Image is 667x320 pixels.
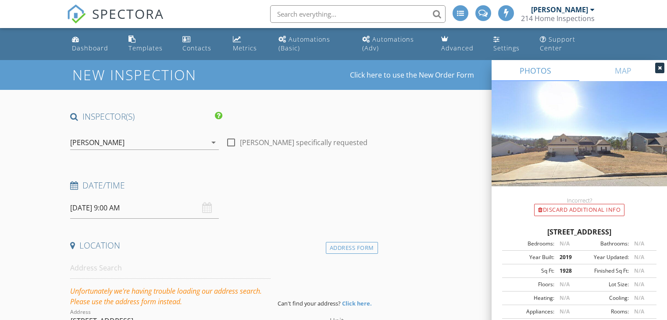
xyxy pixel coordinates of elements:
div: Floors: [505,281,554,288]
span: N/A [634,267,644,274]
div: Address Form [326,242,378,254]
div: Discard Additional info [534,204,624,216]
div: Unfortunately we're having trouble loading our address search. Please use the address form instead. [70,286,271,307]
div: Rooms: [579,308,629,316]
div: Automations (Adv) [362,35,414,52]
h4: INSPECTOR(S) [70,111,222,122]
a: Advanced [438,32,483,57]
div: Templates [128,44,163,52]
div: 2019 [554,253,579,261]
h1: New Inspection [72,67,267,82]
a: PHOTOS [492,60,579,81]
div: Finished Sq Ft: [579,267,629,275]
a: Dashboard [68,32,118,57]
span: Can't find your address? [278,299,341,307]
div: [PERSON_NAME] [70,139,125,146]
span: N/A [634,308,644,315]
strong: Click here. [342,299,372,307]
div: 214 Home Inspections [521,14,595,23]
div: Lot Size: [579,281,629,288]
input: Address Search [70,257,271,279]
h4: Date/Time [70,180,375,191]
a: Metrics [229,32,268,57]
div: Year Built: [505,253,554,261]
div: Bedrooms: [505,240,554,248]
div: [STREET_ADDRESS] [502,227,656,237]
div: Sq Ft: [505,267,554,275]
div: Bathrooms: [579,240,629,248]
div: Cooling: [579,294,629,302]
div: Year Updated: [579,253,629,261]
input: Select date [70,197,219,219]
h4: Location [70,240,375,251]
span: N/A [560,240,570,247]
a: Contacts [179,32,222,57]
span: N/A [634,240,644,247]
div: Incorrect? [492,197,667,204]
div: Support Center [540,35,575,52]
div: Metrics [233,44,257,52]
a: Automations (Basic) [275,32,352,57]
div: [PERSON_NAME] [531,5,588,14]
img: streetview [492,81,667,207]
span: N/A [560,308,570,315]
div: Dashboard [72,44,108,52]
div: Settings [493,44,520,52]
a: MAP [579,60,667,81]
span: N/A [560,281,570,288]
div: Contacts [182,44,211,52]
a: Templates [125,32,172,57]
a: Automations (Advanced) [359,32,431,57]
a: Settings [490,32,529,57]
a: Click here to use the New Order Form [350,71,474,78]
span: N/A [634,281,644,288]
div: Advanced [441,44,474,52]
div: 1928 [554,267,579,275]
span: N/A [634,253,644,261]
a: SPECTORA [67,12,164,30]
span: SPECTORA [92,4,164,23]
div: Heating: [505,294,554,302]
span: N/A [560,294,570,302]
div: Appliances: [505,308,554,316]
span: N/A [634,294,644,302]
a: Support Center [536,32,599,57]
div: Automations (Basic) [278,35,330,52]
i: arrow_drop_down [208,137,219,148]
input: Search everything... [270,5,446,23]
label: [PERSON_NAME] specifically requested [240,138,367,147]
img: The Best Home Inspection Software - Spectora [67,4,86,24]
